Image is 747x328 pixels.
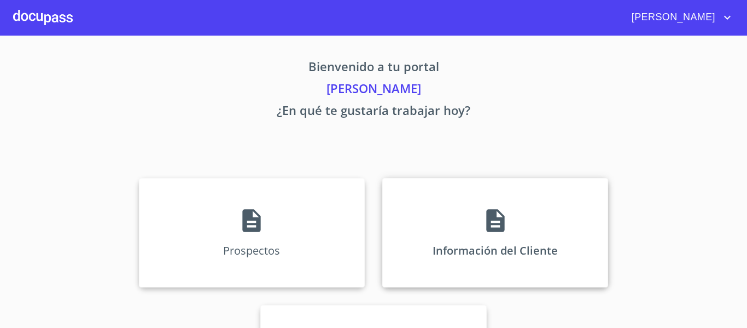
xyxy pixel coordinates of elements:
[37,79,710,101] p: [PERSON_NAME]
[433,243,558,258] p: Información del Cliente
[223,243,280,258] p: Prospectos
[37,57,710,79] p: Bienvenido a tu portal
[623,9,721,26] span: [PERSON_NAME]
[623,9,734,26] button: account of current user
[37,101,710,123] p: ¿En qué te gustaría trabajar hoy?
